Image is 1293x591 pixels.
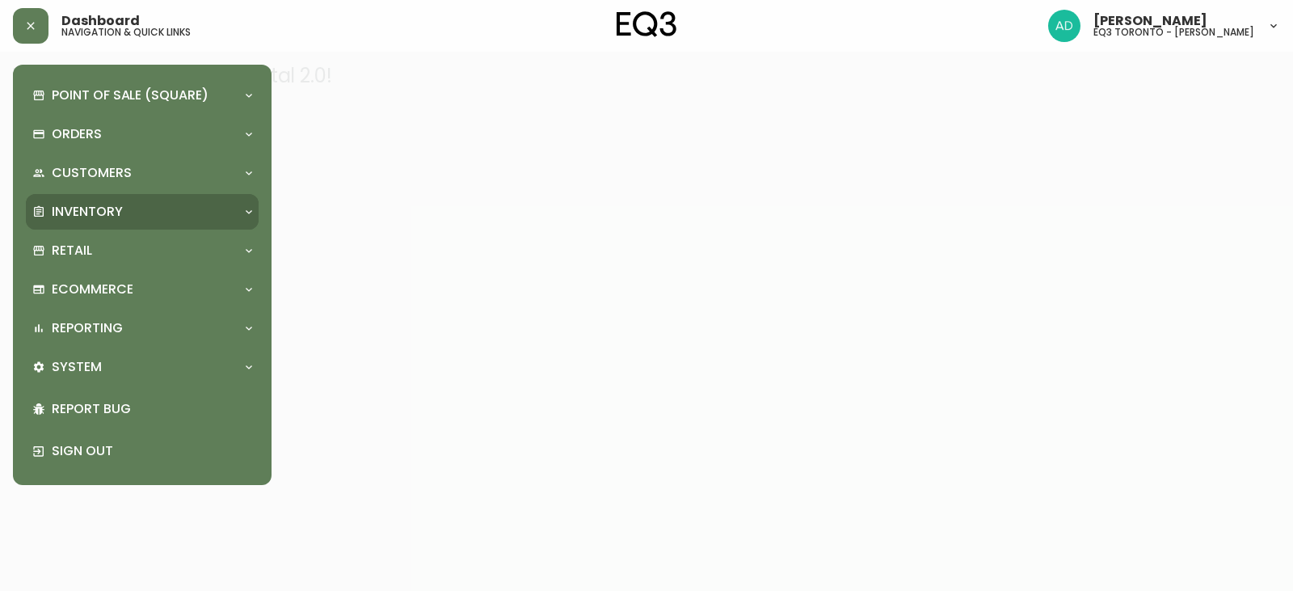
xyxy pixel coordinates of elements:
[1093,15,1207,27] span: [PERSON_NAME]
[52,87,208,104] p: Point of Sale (Square)
[26,430,259,472] div: Sign Out
[52,358,102,376] p: System
[52,203,123,221] p: Inventory
[61,15,140,27] span: Dashboard
[52,281,133,298] p: Ecommerce
[617,11,676,37] img: logo
[52,164,132,182] p: Customers
[26,272,259,307] div: Ecommerce
[52,442,252,460] p: Sign Out
[52,319,123,337] p: Reporting
[26,349,259,385] div: System
[26,388,259,430] div: Report Bug
[52,242,92,260] p: Retail
[26,194,259,230] div: Inventory
[1048,10,1080,42] img: 5042b7eed22bbf7d2bc86013784b9872
[26,310,259,346] div: Reporting
[26,116,259,152] div: Orders
[52,125,102,143] p: Orders
[26,78,259,113] div: Point of Sale (Square)
[61,27,191,37] h5: navigation & quick links
[26,155,259,191] div: Customers
[52,400,252,418] p: Report Bug
[1093,27,1254,37] h5: eq3 toronto - [PERSON_NAME]
[26,233,259,268] div: Retail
